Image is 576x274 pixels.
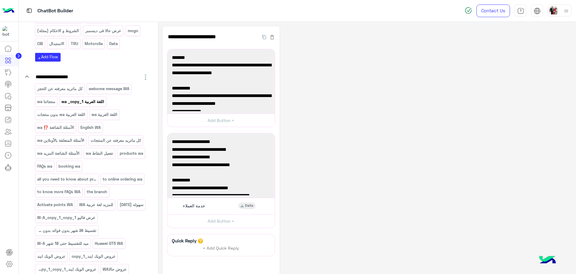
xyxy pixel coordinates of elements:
p: to know more FAQs WA [37,188,81,195]
span: - 6 / 12 / 18 شهر بسعر الخصم لجميع المنتجات [172,192,270,199]
span: التقسيط بدون فوائد بدون مصاريف [172,146,270,154]
p: TRU [70,40,79,47]
p: Data [109,40,118,47]
button: Add Button + [167,114,275,127]
p: الأسئلة الشائعة المزيد wa [37,150,80,157]
p: English WA [80,124,101,131]
span: - 6 أشهر بسعر الخصم [172,153,270,161]
a: tab [514,5,526,17]
p: كل ماتريد معرفته عن الحجز [37,85,83,92]
p: عروض الويك ايند_copy_1_copy_1 [37,266,97,273]
span: قسط على 18 شهر بدون فوائد بدون مصاريف لجميع المنتجات فى فروع دبى فون او اونلاين [172,92,270,107]
p: CIB [37,40,43,47]
div: Data [238,202,256,209]
p: welcome message WA [88,85,130,92]
p: all you need to know about products wa [37,176,97,183]
p: the branch [86,188,108,195]
p: منتجاتنا wa [37,98,55,105]
i: keyboard_arrow_down [23,73,31,80]
span: ✅ البنك الأهلي المصري [172,138,270,146]
h6: Quick Reply [170,238,198,243]
p: Huawei GT5 WA [94,240,124,247]
p: ميد للتقسيط حتى 18 شهر W-A [37,240,89,247]
p: mogo [127,27,139,34]
p: عروض حالاWA [102,266,127,273]
p: to online ordering wa [102,176,143,183]
p: عروض الويك ايند [37,253,66,260]
img: tab [25,7,33,14]
i: add [37,56,41,60]
p: الأسئلة المتعلقة بالأونلاين wa [37,137,85,144]
p: تقسيط 24 شهر بدون فوائد بدون مقدم W-A [37,227,97,234]
p: عرض فاليو W-A_copy_1_copy_1 [37,214,96,221]
p: Motorolla [84,40,103,47]
span: قسط من 24 حتى 36 شهر بسعر الكاش وبدون مصاريف أو مقدم واستفيد بخصم اضافي 40% . [172,61,270,77]
span: + Add Quick Reply [203,245,239,251]
img: profile [562,7,570,15]
p: الشروط و الاحكام (مجلة) [37,27,79,34]
span: Data [245,203,253,209]
p: booking wa [58,163,81,170]
span: التقسيط بدون فوائد بدون مصاريف [172,184,270,192]
button: Add Button + [167,214,275,228]
img: tab [534,8,541,14]
p: عروض الويك ايند_copy_1 [71,253,116,260]
p: FAQs wa [37,163,52,170]
button: + Add Quick Reply [199,244,244,253]
p: الاستبدال [49,40,65,47]
button: addAdd Flow [35,53,61,62]
span: خدمة العملاء [183,203,205,209]
p: products wa [119,150,143,157]
span: مع دفع 50% مقدم [172,108,270,115]
img: hulul-logo.png [537,250,558,271]
p: تفعيل النقاط wa [85,150,114,157]
img: userImage [549,6,557,14]
p: عرض حالا فى ديسمبر [85,27,122,34]
img: Logo [2,5,14,17]
p: Activate points WA [37,201,73,208]
img: 1403182699927242 [2,26,13,37]
p: الأسئلة الشائعة ⁉️ wa [37,124,74,131]
span: ✅حالا : [172,54,270,62]
span: ✅ بنك CIB [172,176,270,184]
p: سهوله 1 اكتوبر [119,201,144,208]
p: للمزيد لغة عربية WA [79,201,114,208]
span: ✅ فاليو : [172,84,270,92]
span: - 12/ 18 / 24 شهر بسعر قبل الخصم [172,161,270,169]
p: ChatBot Builder [37,7,73,15]
img: spinner [465,7,472,14]
button: Duplicate Flow [259,33,269,40]
p: كل ماتريد معرفته عن المنتجات [90,137,142,144]
a: Contact Us [476,5,510,17]
button: Delete Flow [269,33,275,40]
p: اللغة العربية wa بدون منتجات [37,111,85,118]
p: اللغة العربية wa _copy_1 [61,98,105,105]
img: tab [517,8,524,14]
p: اللغة العربية wa [91,111,118,118]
